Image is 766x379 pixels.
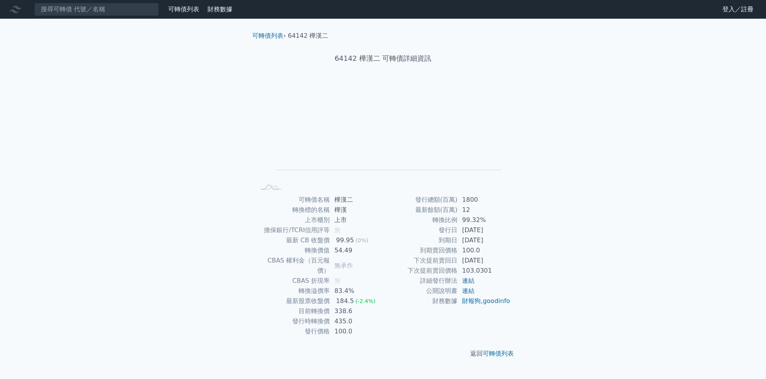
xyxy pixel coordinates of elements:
td: 435.0 [330,316,383,326]
td: 下次提前賣回日 [383,256,457,266]
td: [DATE] [457,256,511,266]
td: 下次提前賣回價格 [383,266,457,276]
span: 無 [334,226,341,234]
td: 338.6 [330,306,383,316]
a: 財報狗 [462,297,481,305]
td: 54.49 [330,245,383,256]
h1: 64142 樺漢二 可轉債詳細資訊 [246,53,520,64]
td: 詳細發行辦法 [383,276,457,286]
td: 103.0301 [457,266,511,276]
p: 返回 [246,349,520,358]
a: 登入／註冊 [716,3,760,16]
a: goodinfo [483,297,510,305]
span: 無承作 [334,262,353,269]
td: 擔保銀行/TCRI信用評等 [255,225,330,235]
td: 最新餘額(百萬) [383,205,457,215]
div: 99.95 [334,235,355,245]
td: 公開說明書 [383,286,457,296]
td: [DATE] [457,225,511,235]
td: 發行日 [383,225,457,235]
span: 無 [334,277,341,284]
td: 轉換價值 [255,245,330,256]
td: 轉換比例 [383,215,457,225]
td: 最新 CB 收盤價 [255,235,330,245]
td: , [457,296,511,306]
td: 1800 [457,195,511,205]
td: 99.32% [457,215,511,225]
a: 可轉債列表 [168,5,199,13]
td: 發行時轉換價 [255,316,330,326]
td: 樺漢二 [330,195,383,205]
a: 連結 [462,277,474,284]
li: 64142 樺漢二 [288,31,329,41]
td: 轉換標的名稱 [255,205,330,215]
td: 100.0 [330,326,383,337]
li: › [252,31,286,41]
td: 100.0 [457,245,511,256]
td: 到期賣回價格 [383,245,457,256]
input: 搜尋可轉債 代號／名稱 [34,3,159,16]
td: 最新股票收盤價 [255,296,330,306]
td: 發行價格 [255,326,330,337]
td: 可轉債名稱 [255,195,330,205]
td: 12 [457,205,511,215]
a: 可轉債列表 [252,32,283,39]
a: 財務數據 [207,5,232,13]
span: (-2.4%) [355,298,376,304]
td: CBAS 權利金（百元報價） [255,256,330,276]
td: [DATE] [457,235,511,245]
td: CBAS 折現率 [255,276,330,286]
td: 發行總額(百萬) [383,195,457,205]
a: 連結 [462,287,474,294]
div: 184.5 [334,296,355,306]
span: (0%) [355,237,368,243]
td: 目前轉換價 [255,306,330,316]
td: 財務數據 [383,296,457,306]
td: 上市 [330,215,383,225]
td: 上市櫃別 [255,215,330,225]
g: Chart [268,88,502,181]
td: 樺漢 [330,205,383,215]
a: 可轉債列表 [483,350,514,357]
td: 轉換溢價率 [255,286,330,296]
td: 83.4% [330,286,383,296]
td: 到期日 [383,235,457,245]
